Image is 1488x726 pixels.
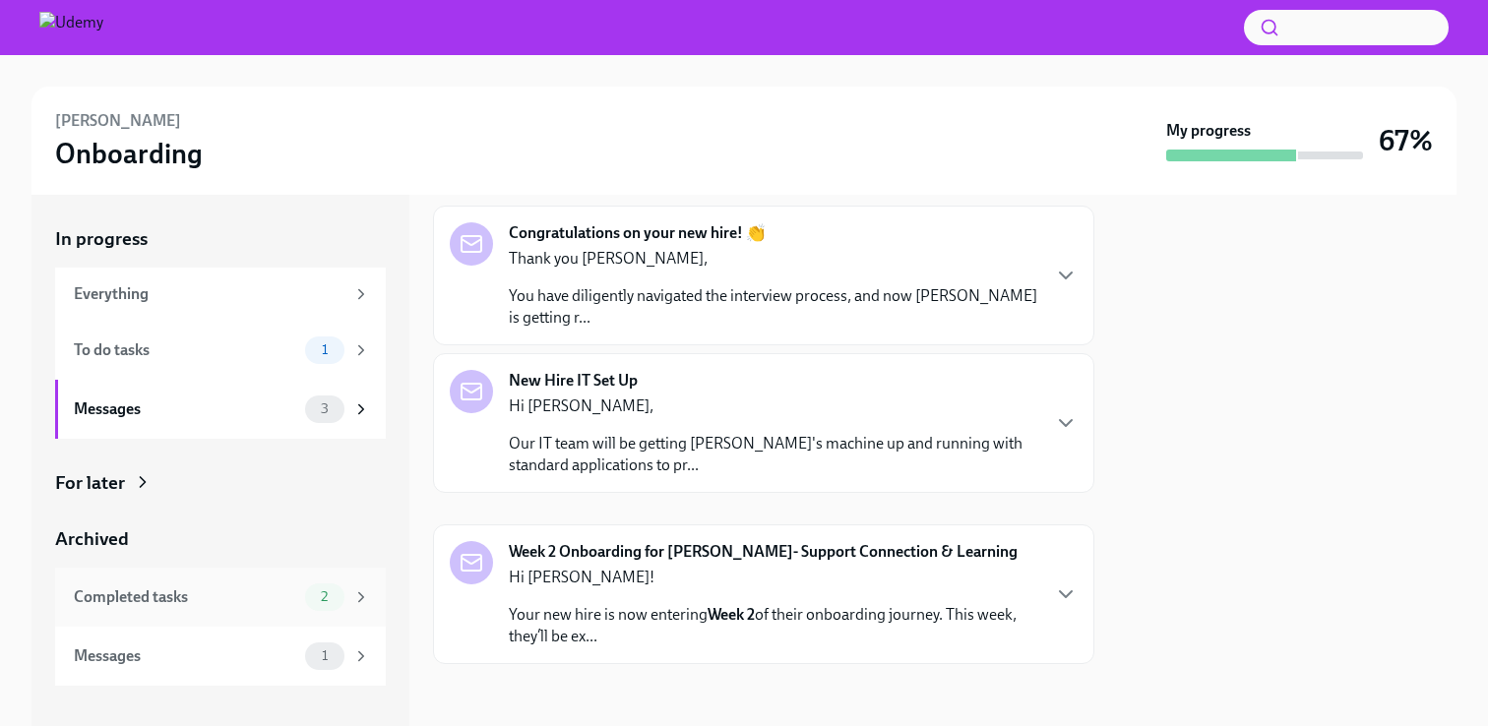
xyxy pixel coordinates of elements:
p: Hi [PERSON_NAME]! [509,567,1038,588]
strong: New Hire IT Set Up [509,370,638,392]
div: Messages [74,645,297,667]
strong: Week 2 [708,605,755,624]
img: Udemy [39,12,103,43]
a: To do tasks1 [55,321,386,380]
a: Archived [55,526,386,552]
div: For later [55,470,125,496]
span: 1 [310,342,340,357]
strong: Congratulations on your new hire! 👏 [509,222,766,244]
strong: Week 2 Onboarding for [PERSON_NAME]- Support Connection & Learning [509,541,1018,563]
div: Messages [74,398,297,420]
a: Completed tasks2 [55,568,386,627]
h6: [PERSON_NAME] [55,110,181,132]
a: Messages1 [55,627,386,686]
p: Your new hire is now entering of their onboarding journey. This week, they’ll be ex... [509,604,1038,647]
p: Thank you [PERSON_NAME], [509,248,1038,270]
p: Hi [PERSON_NAME], [509,395,1038,417]
span: 2 [309,589,340,604]
strong: My progress [1166,120,1251,142]
h3: Onboarding [55,136,203,171]
div: Completed tasks [74,586,297,608]
a: In progress [55,226,386,252]
a: Everything [55,268,386,321]
div: Everything [74,283,344,305]
span: 1 [310,648,340,663]
div: To do tasks [74,339,297,361]
p: You have diligently navigated the interview process, and now [PERSON_NAME] is getting r... [509,285,1038,329]
h3: 67% [1379,123,1433,158]
p: Our IT team will be getting [PERSON_NAME]'s machine up and running with standard applications to ... [509,433,1038,476]
a: Messages3 [55,380,386,439]
a: For later [55,470,386,496]
span: 3 [309,401,341,416]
